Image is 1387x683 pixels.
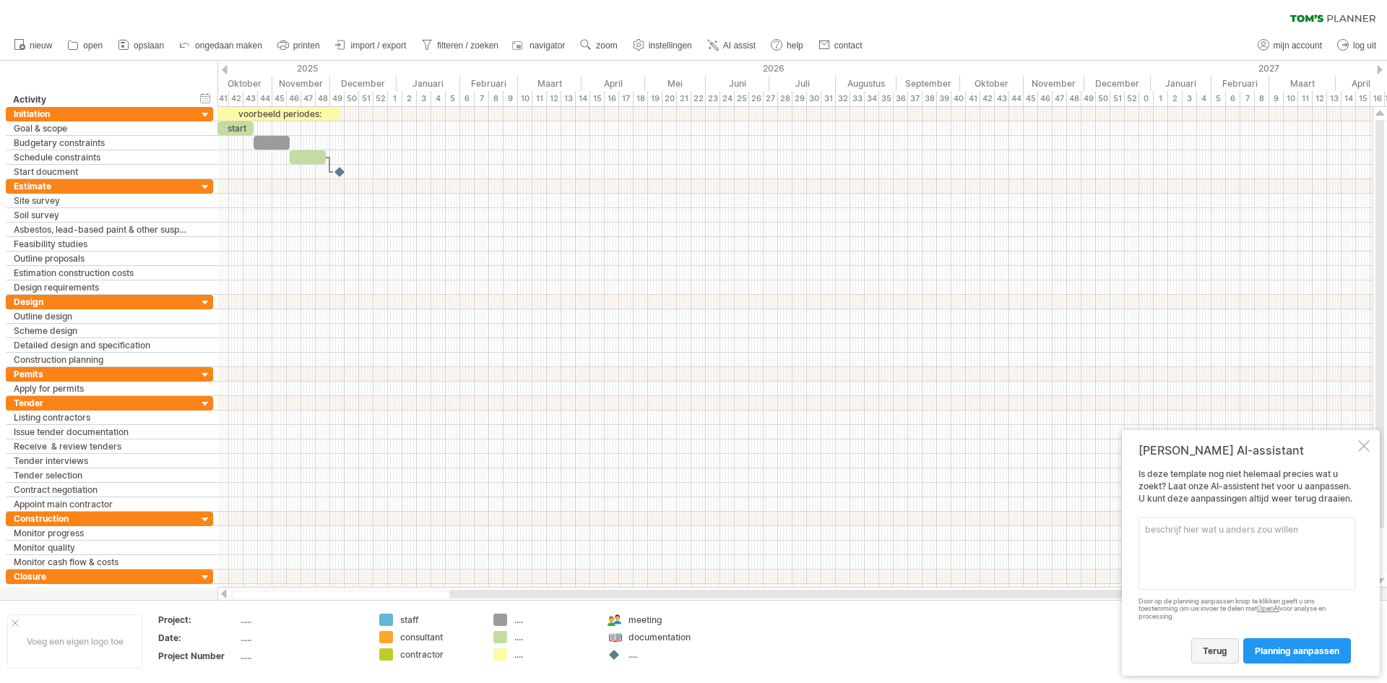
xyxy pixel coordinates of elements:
div: Januari 2027 [1151,76,1211,91]
div: Monitor progress [14,526,190,540]
div: 49 [1081,91,1096,106]
div: 43 [995,91,1009,106]
div: 10 [518,91,532,106]
div: Detailed design and specification [14,338,190,352]
div: 48 [316,91,330,106]
div: Apply for permits [14,382,190,395]
div: 9 [504,91,518,106]
div: Voeg een eigen logo toe [7,614,142,669]
span: mijn account [1274,40,1322,51]
div: 31 [821,91,836,106]
div: 20 [662,91,677,106]
div: .... [628,648,707,661]
a: zoom [576,36,621,55]
div: .... [514,631,593,643]
div: September 2026 [896,76,960,91]
div: December 2026 [1084,76,1151,91]
div: 3 [1183,91,1197,106]
span: ongedaan maken [195,40,262,51]
div: start [217,121,254,135]
div: Appoint main contractor [14,497,190,511]
div: Project: [158,614,238,626]
div: Receive & review tenders [14,439,190,453]
div: Scheme design [14,324,190,338]
a: navigator [510,36,569,55]
div: 0 [1139,91,1154,106]
a: nieuw [10,36,56,55]
div: 33 [850,91,865,106]
div: 16 [605,91,619,106]
div: 36 [894,91,908,106]
div: Juli 2026 [769,76,836,91]
div: 24 [720,91,735,106]
div: 5 [446,91,460,106]
div: Door op de planning aanpassen knop te klikken geeft u ons toestemming om uw invoer te delen met v... [1138,598,1355,621]
div: Schedule constraints [14,150,190,164]
span: filteren / zoeken [437,40,498,51]
div: Construction [14,512,190,525]
div: 1 [1154,91,1168,106]
div: 37 [908,91,922,106]
div: Januari 2026 [397,76,460,91]
span: terug [1203,645,1227,656]
div: Listing contractors [14,411,190,424]
div: 51 [1110,91,1125,106]
a: opslaan [114,36,168,55]
a: instellingen [629,36,696,55]
div: Construction planning [14,353,190,366]
div: 45 [272,91,287,106]
div: 42 [229,91,243,106]
div: 21 [677,91,691,106]
div: Soil survey [14,208,190,222]
div: 49 [330,91,345,106]
div: 15 [590,91,605,106]
div: 12 [1313,91,1327,106]
div: November 2026 [1024,76,1084,91]
div: 44 [258,91,272,106]
div: 1 [388,91,402,106]
a: filteren / zoeken [418,36,503,55]
div: 6 [460,91,475,106]
div: 7 [1240,91,1255,106]
div: 48 [1067,91,1081,106]
div: 44 [1009,91,1024,106]
div: staff [400,614,479,626]
div: meeting [628,614,707,626]
div: 47 [1053,91,1067,106]
div: Juni 2026 [706,76,769,91]
div: Tender selection [14,468,190,482]
div: 26 [749,91,764,106]
span: zoom [596,40,617,51]
div: 35 [879,91,894,106]
div: 16 [1370,91,1385,106]
div: 6 [1226,91,1240,106]
div: Tender interviews [14,454,190,468]
div: Pemits [14,367,190,381]
div: Activity [13,93,189,107]
div: 42 [980,91,995,106]
div: 18 [634,91,648,106]
div: Is deze template nog niet helemaal precies wat u zoekt? Laat onze AI-assistent het voor u aanpass... [1138,468,1355,663]
div: Oktober 2026 [960,76,1024,91]
div: 9 [1269,91,1284,106]
span: log uit [1353,40,1376,51]
div: 23 [706,91,720,106]
div: 2 [1168,91,1183,106]
div: contractor [400,648,479,661]
div: Date: [158,632,238,644]
div: ..... [241,614,362,626]
div: 52 [1125,91,1139,106]
div: Project Number [158,650,238,662]
a: OpenAI [1257,604,1279,612]
div: Design requirements [14,280,190,294]
span: opslaan [134,40,164,51]
div: 8 [1255,91,1269,106]
span: open [83,40,103,51]
div: .... [514,648,593,661]
div: 46 [287,91,301,106]
div: Design [14,295,190,309]
div: ..... [241,650,362,662]
div: Monitor quality [14,541,190,554]
div: 27 [764,91,778,106]
span: help [787,40,803,51]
